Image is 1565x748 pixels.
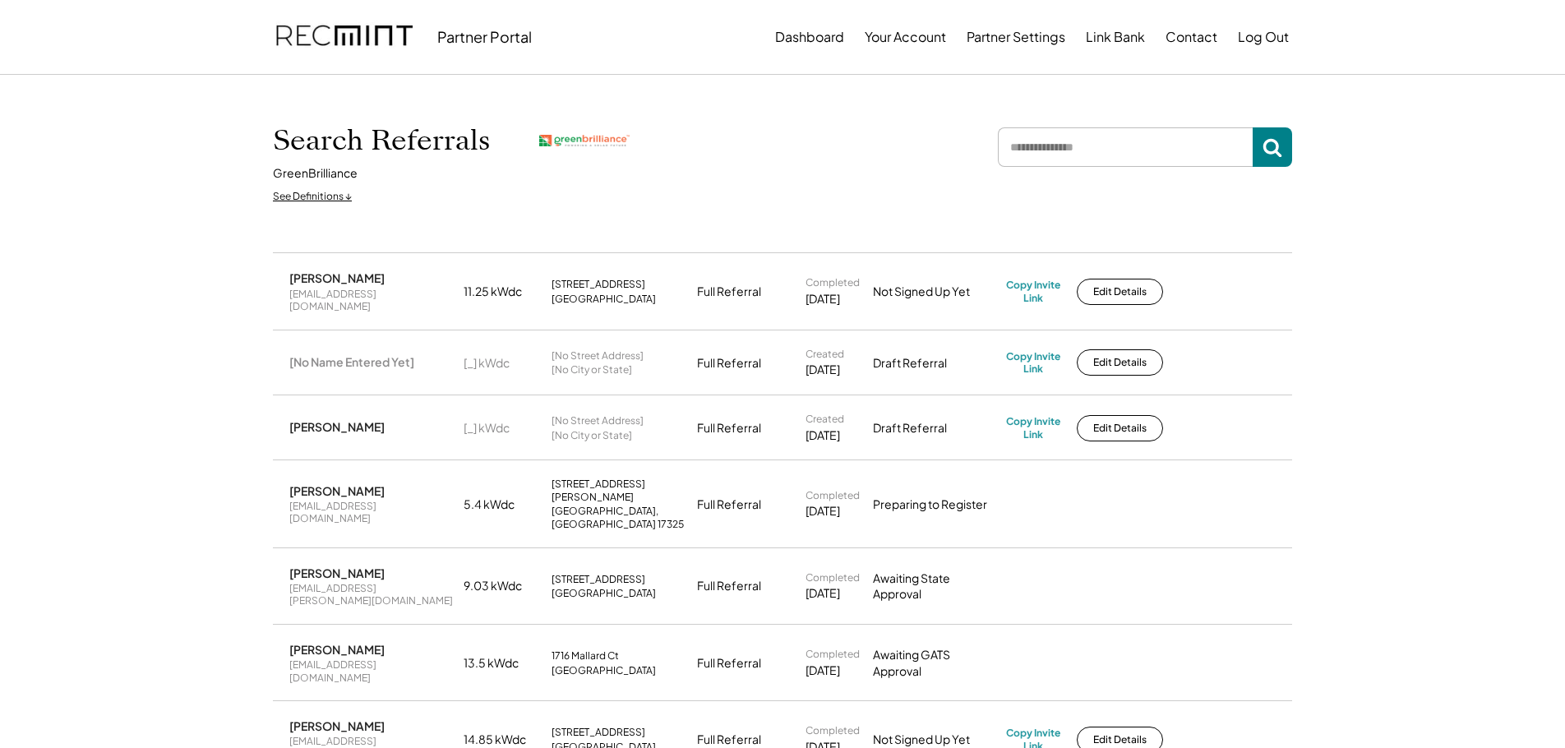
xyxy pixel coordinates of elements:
div: [PERSON_NAME] [289,642,385,657]
div: Full Referral [697,732,761,748]
div: Full Referral [697,355,761,372]
div: [PERSON_NAME] [289,270,385,285]
button: Log Out [1238,21,1289,53]
div: [DATE] [806,503,840,519]
div: 9.03 kWdc [464,578,542,594]
div: Not Signed Up Yet [873,732,996,748]
div: [DATE] [806,585,840,602]
h1: Search Referrals [273,123,490,158]
div: [_] kWdc [464,355,542,372]
div: Awaiting GATS Approval [873,647,996,679]
div: Completed [806,648,860,661]
div: Full Referral [697,284,761,300]
div: Completed [806,489,860,502]
div: [DATE] [806,291,840,307]
button: Edit Details [1077,279,1163,305]
div: [PERSON_NAME] [289,566,385,580]
div: See Definitions ↓ [273,190,352,204]
div: Created [806,413,844,426]
div: Full Referral [697,655,761,672]
div: [DATE] [806,362,840,378]
div: Awaiting State Approval [873,570,996,603]
button: Partner Settings [967,21,1065,53]
div: [PERSON_NAME] [289,483,385,498]
button: Edit Details [1077,349,1163,376]
div: [No Street Address] [552,349,644,362]
div: Full Referral [697,578,761,594]
div: [GEOGRAPHIC_DATA] [552,293,656,306]
div: [PERSON_NAME] [289,718,385,733]
button: Your Account [865,21,946,53]
button: Link Bank [1086,21,1145,53]
div: [GEOGRAPHIC_DATA] [552,664,656,677]
div: Completed [806,276,860,289]
div: 14.85 kWdc [464,732,542,748]
img: greenbrilliance.png [539,135,630,147]
div: GreenBrilliance [273,165,358,182]
div: Draft Referral [873,420,996,436]
div: [EMAIL_ADDRESS][DOMAIN_NAME] [289,288,454,313]
div: [PERSON_NAME] [289,419,385,434]
div: [DATE] [806,663,840,679]
div: Draft Referral [873,355,996,372]
div: Created [806,348,844,361]
div: Copy Invite Link [1006,350,1060,376]
div: Preparing to Register [873,496,996,513]
div: [STREET_ADDRESS][PERSON_NAME] [552,478,687,503]
div: Copy Invite Link [1006,279,1060,304]
div: Full Referral [697,496,761,513]
div: 5.4 kWdc [464,496,542,513]
button: Dashboard [775,21,844,53]
div: 11.25 kWdc [464,284,542,300]
div: [STREET_ADDRESS] [552,573,645,586]
div: [EMAIL_ADDRESS][DOMAIN_NAME] [289,500,454,525]
div: Completed [806,724,860,737]
div: [STREET_ADDRESS] [552,726,645,739]
div: [_] kWdc [464,420,542,436]
div: Not Signed Up Yet [873,284,996,300]
div: Partner Portal [437,27,532,46]
div: 13.5 kWdc [464,655,542,672]
div: [EMAIL_ADDRESS][DOMAIN_NAME] [289,658,454,684]
div: [GEOGRAPHIC_DATA], [GEOGRAPHIC_DATA] 17325 [552,505,687,530]
div: Completed [806,571,860,584]
div: [EMAIL_ADDRESS][PERSON_NAME][DOMAIN_NAME] [289,582,454,607]
div: Copy Invite Link [1006,415,1060,441]
div: [No City or State] [552,429,632,442]
img: recmint-logotype%403x.png [276,9,413,65]
div: [GEOGRAPHIC_DATA] [552,587,656,600]
div: [No Name Entered Yet] [289,354,414,369]
div: [DATE] [806,427,840,444]
div: [No City or State] [552,363,632,376]
button: Edit Details [1077,415,1163,441]
div: [No Street Address] [552,414,644,427]
div: 1716 Mallard Ct [552,649,619,663]
div: [STREET_ADDRESS] [552,278,645,291]
button: Contact [1166,21,1217,53]
div: Full Referral [697,420,761,436]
